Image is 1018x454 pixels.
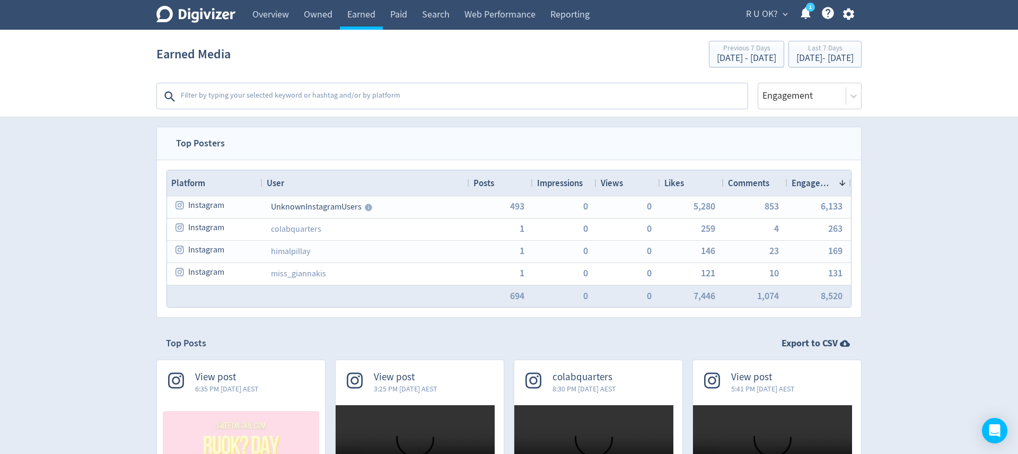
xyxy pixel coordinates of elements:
[717,45,776,54] div: Previous 7 Days
[156,37,231,71] h1: Earned Media
[374,371,437,383] span: View post
[583,268,588,278] button: 0
[828,224,843,233] button: 263
[701,246,715,256] button: 146
[175,200,185,210] svg: instagram
[782,337,838,350] strong: Export to CSV
[583,291,588,301] button: 0
[271,202,362,212] span: Unknown Instagram Users
[175,245,185,255] svg: instagram
[765,202,779,211] button: 853
[271,224,321,234] a: colabquarters
[166,127,234,160] span: Top Posters
[175,267,185,277] svg: instagram
[701,224,715,233] button: 259
[510,291,524,301] button: 694
[195,383,259,394] span: 6:35 PM [DATE] AEST
[647,246,652,256] button: 0
[709,41,784,67] button: Previous 7 Days[DATE] - [DATE]
[769,268,779,278] button: 10
[828,246,843,256] button: 169
[742,6,791,23] button: R U OK?
[188,217,224,238] span: Instagram
[267,177,284,189] span: User
[701,268,715,278] button: 121
[171,177,205,189] span: Platform
[188,262,224,283] span: Instagram
[728,177,769,189] span: Comments
[757,291,779,301] button: 1,074
[694,291,715,301] span: 7,446
[552,371,616,383] span: colabquarters
[520,246,524,256] button: 1
[601,177,623,189] span: Views
[774,224,779,233] button: 4
[166,337,206,350] h2: Top Posts
[271,268,326,279] a: miss_giannakis
[510,202,524,211] button: 493
[537,177,583,189] span: Impressions
[821,291,843,301] span: 8,520
[175,223,185,232] svg: instagram
[195,371,259,383] span: View post
[717,54,776,63] div: [DATE] - [DATE]
[664,177,684,189] span: Likes
[769,246,779,256] button: 23
[828,268,843,278] button: 131
[647,202,652,211] button: 0
[731,371,795,383] span: View post
[520,268,524,278] button: 1
[821,202,843,211] button: 6,133
[520,224,524,233] button: 1
[583,202,588,211] button: 0
[796,54,854,63] div: [DATE] - [DATE]
[647,268,652,278] span: 0
[647,224,652,233] button: 0
[188,195,224,216] span: Instagram
[188,240,224,260] span: Instagram
[583,246,588,256] button: 0
[792,177,834,189] span: Engagement
[694,202,715,211] button: 5,280
[271,246,310,257] a: himalpillay
[796,45,854,54] div: Last 7 Days
[806,3,815,12] a: 1
[374,383,437,394] span: 3:25 PM [DATE] AEST
[583,224,588,233] button: 0
[809,4,812,11] text: 1
[647,291,652,301] button: 0
[731,383,795,394] span: 5:41 PM [DATE] AEST
[746,6,778,23] span: R U OK?
[473,177,494,189] span: Posts
[552,383,616,394] span: 8:30 PM [DATE] AEST
[982,418,1007,443] div: Open Intercom Messenger
[780,10,790,19] span: expand_more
